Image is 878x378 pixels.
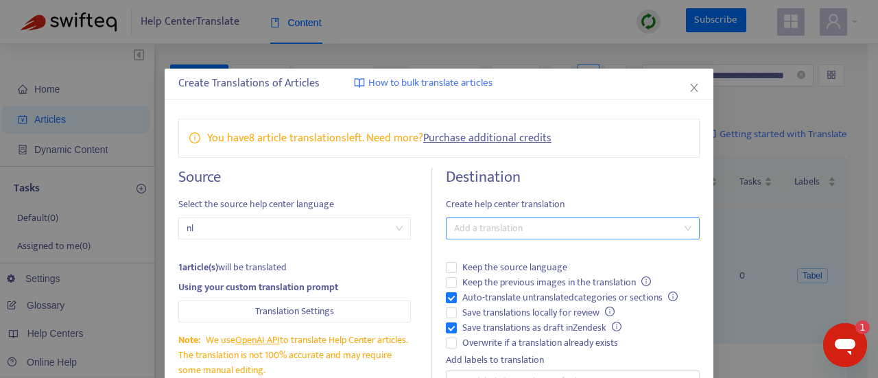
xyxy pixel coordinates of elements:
button: Close [687,80,702,95]
span: Save translations as draft in Zendesk [457,320,627,335]
span: Create help center translation [446,197,700,212]
div: will be translated [178,260,411,275]
span: Overwrite if a translation already exists [457,335,624,351]
span: info-circle [641,276,651,286]
strong: 1 article(s) [178,259,218,275]
span: Keep the source language [457,260,573,275]
h4: Source [178,168,411,187]
div: Using your custom translation prompt [178,280,411,295]
span: nl [187,218,403,239]
span: info-circle [612,322,621,331]
span: close [689,82,700,93]
a: OpenAI API [235,332,280,348]
span: Auto-translate untranslated categories or sections [457,290,683,305]
span: info-circle [189,130,200,143]
iframe: Button to launch messaging window, 1 unread message [823,323,867,367]
span: Keep the previous images in the translation [457,275,656,290]
span: Translation Settings [255,304,334,319]
span: info-circle [605,307,615,316]
span: Select the source help center language [178,197,411,212]
span: info-circle [668,292,678,301]
span: Save translations locally for review [457,305,620,320]
span: How to bulk translate articles [368,75,493,91]
div: We use to translate Help Center articles. The translation is not 100% accurate and may require so... [178,333,411,378]
a: How to bulk translate articles [354,75,493,91]
p: You have 8 article translations left. Need more? [207,130,551,147]
h4: Destination [446,168,700,187]
iframe: Number of unread messages [842,320,870,334]
span: Note: [178,332,200,348]
div: Create Translations of Articles [178,75,700,92]
a: Purchase additional credits [423,129,551,147]
div: Add labels to translation [446,353,700,368]
img: image-link [354,78,365,88]
button: Translation Settings [178,300,411,322]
